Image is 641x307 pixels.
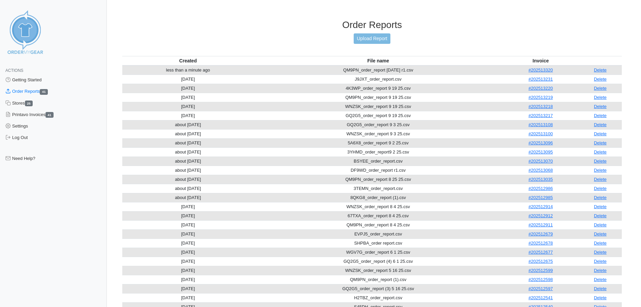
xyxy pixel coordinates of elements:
[594,241,607,246] a: Delete
[594,231,607,236] a: Delete
[122,193,254,202] td: about [DATE]
[122,202,254,211] td: [DATE]
[254,93,503,102] td: QM9PN_order_report 9 19 25.csv
[122,157,254,166] td: about [DATE]
[254,220,503,229] td: QM9PN_order_report 8 4 25.csv
[254,147,503,157] td: 3YHMD_order_report9 2 25.csv
[122,19,622,31] h3: Order Reports
[122,75,254,84] td: [DATE]
[122,239,254,248] td: [DATE]
[122,120,254,129] td: about [DATE]
[528,67,553,73] a: #202513320
[594,286,607,291] a: Delete
[594,140,607,145] a: Delete
[254,211,503,220] td: 67TXA_order_report 8 4 25.csv
[254,275,503,284] td: QM9PN_order_report (1).csv
[122,211,254,220] td: [DATE]
[122,257,254,266] td: [DATE]
[528,295,553,300] a: #202512541
[354,33,390,44] a: Upload Report
[528,186,553,191] a: #202512986
[594,86,607,91] a: Delete
[122,93,254,102] td: [DATE]
[254,138,503,147] td: 5A6X8_order_report 9 2 25.csv
[594,204,607,209] a: Delete
[254,293,503,302] td: H2TBZ_order_report.csv
[122,284,254,293] td: [DATE]
[254,229,503,239] td: EVPJ5_order_report.csv
[528,159,553,164] a: #202513070
[254,193,503,202] td: 8QKG8_order_report (1).csv
[254,157,503,166] td: BSYEE_order_report.csv
[122,266,254,275] td: [DATE]
[122,138,254,147] td: about [DATE]
[528,140,553,145] a: #202513096
[254,166,503,175] td: DF9WD_order_report r1.csv
[122,102,254,111] td: [DATE]
[122,129,254,138] td: about [DATE]
[254,284,503,293] td: GQ2G5_order_report (3) 5 16 25.csv
[528,213,553,218] a: #202512912
[528,231,553,236] a: #202512679
[254,75,503,84] td: J9JXT_order_report.csv
[254,257,503,266] td: GQ2G5_order_report (4) 6 1 25.csv
[528,241,553,246] a: #202512678
[5,68,23,73] span: Actions
[45,112,54,118] span: 41
[254,56,503,65] th: File name
[594,295,607,300] a: Delete
[254,175,503,184] td: QM9PN_order_report 8 25 25.csv
[122,84,254,93] td: [DATE]
[254,84,503,93] td: 4K3WP_order_report 9 19 25.csv
[528,122,553,127] a: #202513108
[254,120,503,129] td: GQ2G5_order_report 9 3 25.csv
[594,186,607,191] a: Delete
[528,222,553,227] a: #202512911
[122,56,254,65] th: Created
[40,89,48,95] span: 41
[25,101,33,106] span: 25
[122,293,254,302] td: [DATE]
[528,95,553,100] a: #202513219
[122,275,254,284] td: [DATE]
[254,184,503,193] td: 3TEMN_order_report.csv
[122,147,254,157] td: about [DATE]
[122,65,254,75] td: less than a minute ago
[254,239,503,248] td: SHPBA_order report.csv
[594,113,607,118] a: Delete
[528,204,553,209] a: #202512914
[594,195,607,200] a: Delete
[528,131,553,136] a: #202513100
[594,131,607,136] a: Delete
[594,259,607,264] a: Delete
[594,77,607,82] a: Delete
[528,149,553,155] a: #202513095
[122,229,254,239] td: [DATE]
[254,248,503,257] td: WGV7G_order_report 6 1 25.csv
[254,111,503,120] td: GQ2G5_order_report 9 19 25.csv
[528,277,553,282] a: #202512598
[122,248,254,257] td: [DATE]
[122,166,254,175] td: about [DATE]
[122,111,254,120] td: [DATE]
[254,102,503,111] td: WNZSK_order_report 9 19 25.csv
[594,250,607,255] a: Delete
[594,149,607,155] a: Delete
[254,129,503,138] td: WNZSK_order_report 9 3 25.csv
[594,95,607,100] a: Delete
[528,113,553,118] a: #202513217
[254,65,503,75] td: QM9PN_order_report [DATE] r1.csv
[528,177,553,182] a: #202513035
[528,250,553,255] a: #202512677
[594,159,607,164] a: Delete
[122,220,254,229] td: [DATE]
[528,286,553,291] a: #202512597
[594,67,607,73] a: Delete
[594,168,607,173] a: Delete
[528,259,553,264] a: #202512675
[503,56,579,65] th: Invoice
[594,277,607,282] a: Delete
[528,104,553,109] a: #202513218
[594,104,607,109] a: Delete
[122,184,254,193] td: about [DATE]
